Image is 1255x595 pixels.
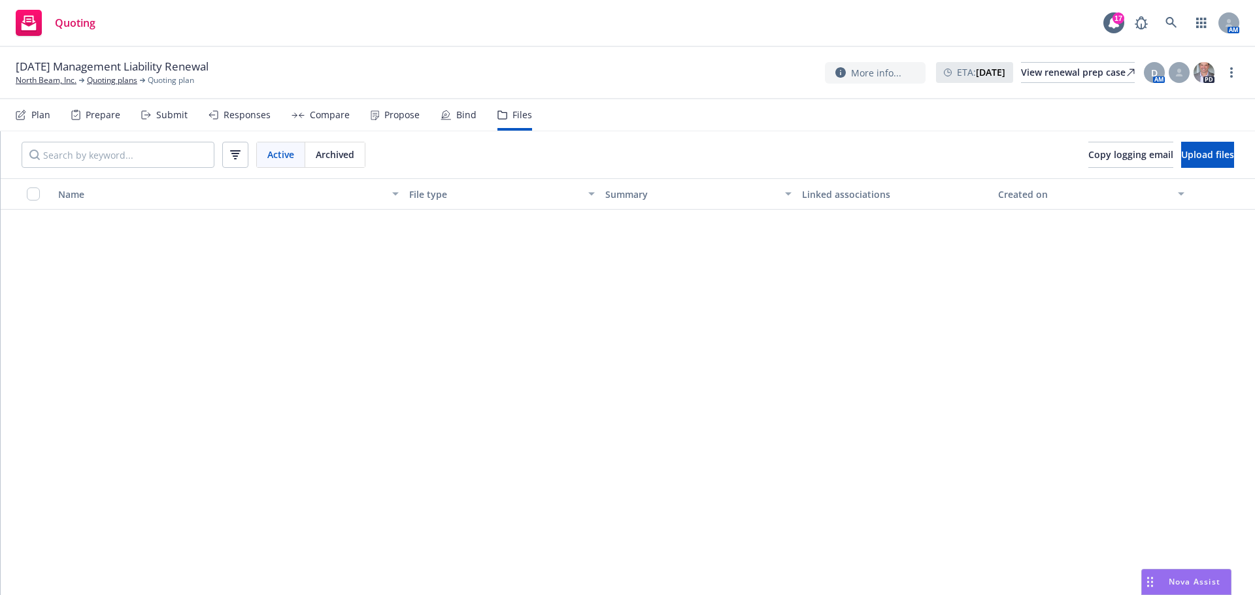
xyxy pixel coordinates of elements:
div: Created on [998,187,1170,201]
a: Quoting plans [87,74,137,86]
span: D [1151,66,1158,80]
div: 17 [1113,12,1124,24]
a: North Beam, Inc. [16,74,76,86]
div: View renewal prep case [1021,63,1135,82]
span: Nova Assist [1169,576,1220,587]
div: File type [409,187,581,201]
div: Propose [384,110,420,120]
button: File type [404,178,601,210]
span: Copy logging email [1088,148,1173,161]
strong: [DATE] [976,66,1005,78]
div: Prepare [86,110,120,120]
div: Summary [605,187,777,201]
input: Search by keyword... [22,142,214,168]
div: Responses [224,110,271,120]
div: Compare [310,110,350,120]
span: Quoting plan [148,74,194,86]
div: Submit [156,110,188,120]
a: Switch app [1188,10,1214,36]
button: Created on [993,178,1190,210]
div: Files [512,110,532,120]
a: more [1224,65,1239,80]
input: Select all [27,187,40,201]
button: Upload files [1181,142,1234,168]
button: Linked associations [797,178,994,210]
span: ETA : [957,65,1005,79]
a: Quoting [10,5,101,41]
span: Active [267,148,294,161]
span: Upload files [1181,148,1234,161]
div: Linked associations [802,187,988,201]
span: [DATE] Management Liability Renewal [16,59,209,74]
button: Nova Assist [1141,569,1231,595]
div: Name [58,187,384,201]
img: photo [1194,62,1214,83]
span: Quoting [55,18,95,28]
div: Bind [456,110,477,120]
div: Plan [31,110,50,120]
button: Copy logging email [1088,142,1173,168]
span: Archived [316,148,354,161]
a: Report a Bug [1128,10,1154,36]
span: More info... [851,66,901,80]
div: Drag to move [1142,570,1158,594]
button: Summary [600,178,797,210]
button: Name [53,178,404,210]
a: View renewal prep case [1021,62,1135,83]
button: More info... [825,62,926,84]
a: Search [1158,10,1184,36]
